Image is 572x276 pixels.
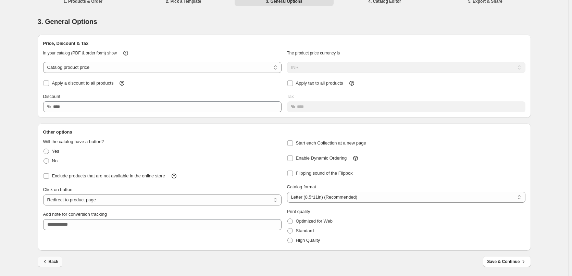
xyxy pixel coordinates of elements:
[43,139,104,144] span: Will the catalog have a button?
[42,258,59,265] span: Back
[296,228,314,233] span: Standard
[43,212,107,217] span: Add note for conversion tracking
[296,171,353,176] span: Flipping sound of the Flipbox
[43,94,61,99] span: Discount
[287,94,294,99] span: Tax
[52,80,114,86] span: Apply a discount to all products
[43,40,525,47] h2: Price, Discount & Tax
[38,256,63,267] button: Back
[47,104,51,109] span: %
[287,184,316,189] span: Catalog format
[296,80,343,86] span: Apply tax to all products
[291,104,295,109] span: %
[43,187,73,192] span: Click on button
[296,155,347,161] span: Enable Dynamic Ordering
[52,173,165,178] span: Exclude products that are not available in the online store
[43,51,117,55] span: In your catalog (PDF & order form) show
[487,258,526,265] span: Save & Continue
[483,256,531,267] button: Save & Continue
[52,158,58,163] span: No
[38,18,97,25] span: 3. General Options
[43,129,525,136] h2: Other options
[296,140,366,146] span: Start each Collection at a new page
[287,209,310,214] span: Print quality
[287,51,340,55] span: The product price currency is
[296,238,320,243] span: High Quality
[52,149,59,154] span: Yes
[296,218,333,224] span: Optimized for Web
